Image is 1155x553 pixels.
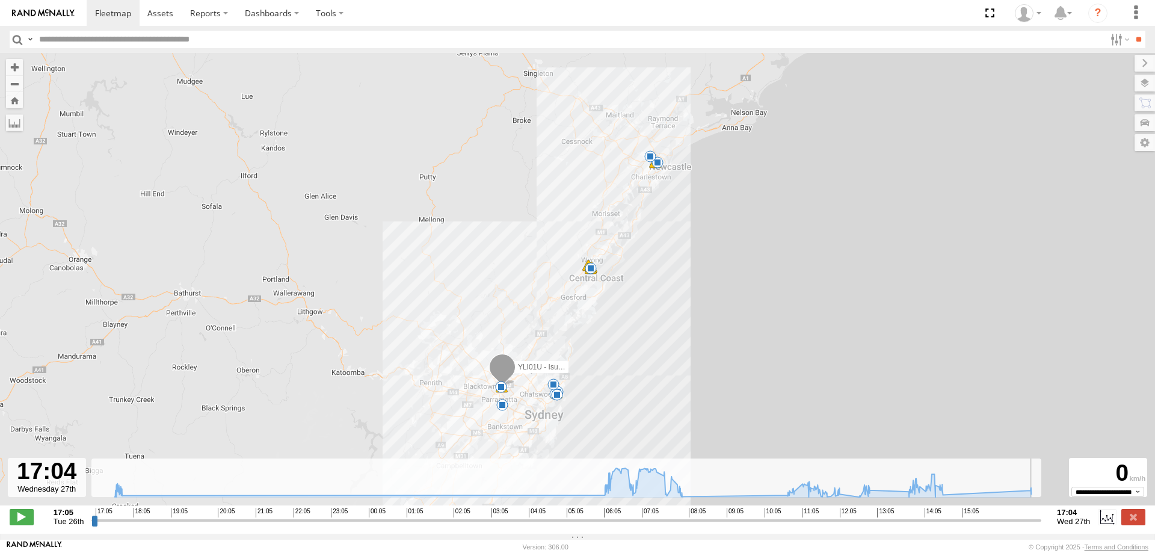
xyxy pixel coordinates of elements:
div: 7 [649,156,661,168]
span: 03:05 [491,508,508,517]
span: 21:05 [256,508,273,517]
span: 02:05 [454,508,470,517]
label: Play/Stop [10,509,34,525]
button: Zoom out [6,75,23,92]
label: Measure [6,114,23,131]
span: 19:05 [171,508,188,517]
span: 13:05 [877,508,894,517]
span: 05:05 [567,508,584,517]
strong: 17:05 [54,508,84,517]
span: 23:05 [331,508,348,517]
span: 17:05 [96,508,112,517]
i: ? [1088,4,1107,23]
img: rand-logo.svg [12,9,75,17]
span: 07:05 [642,508,659,517]
label: Map Settings [1135,134,1155,151]
button: Zoom Home [6,92,23,108]
a: Visit our Website [7,541,62,553]
div: Version: 306.00 [523,543,568,551]
div: 0 [1071,460,1145,487]
span: 09:05 [727,508,744,517]
span: YLI01U - Isuzu DMAX [518,362,588,371]
strong: 17:04 [1057,508,1090,517]
span: 01:05 [407,508,423,517]
div: © Copyright 2025 - [1029,543,1148,551]
label: Close [1121,509,1145,525]
span: 11:05 [802,508,819,517]
span: 06:05 [604,508,621,517]
span: 08:05 [689,508,706,517]
span: 22:05 [294,508,310,517]
span: 12:05 [840,508,857,517]
span: 18:05 [134,508,150,517]
label: Search Query [25,31,35,48]
span: 20:05 [218,508,235,517]
button: Zoom in [6,59,23,75]
span: 15:05 [962,508,979,517]
span: Tue 26th Aug 2025 [54,517,84,526]
div: Tom Tozer [1011,4,1046,22]
span: 04:05 [529,508,546,517]
label: Search Filter Options [1106,31,1132,48]
span: Wed 27th Aug 2025 [1057,517,1090,526]
span: 00:05 [369,508,386,517]
a: Terms and Conditions [1085,543,1148,551]
span: 14:05 [925,508,941,517]
span: 10:05 [765,508,781,517]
